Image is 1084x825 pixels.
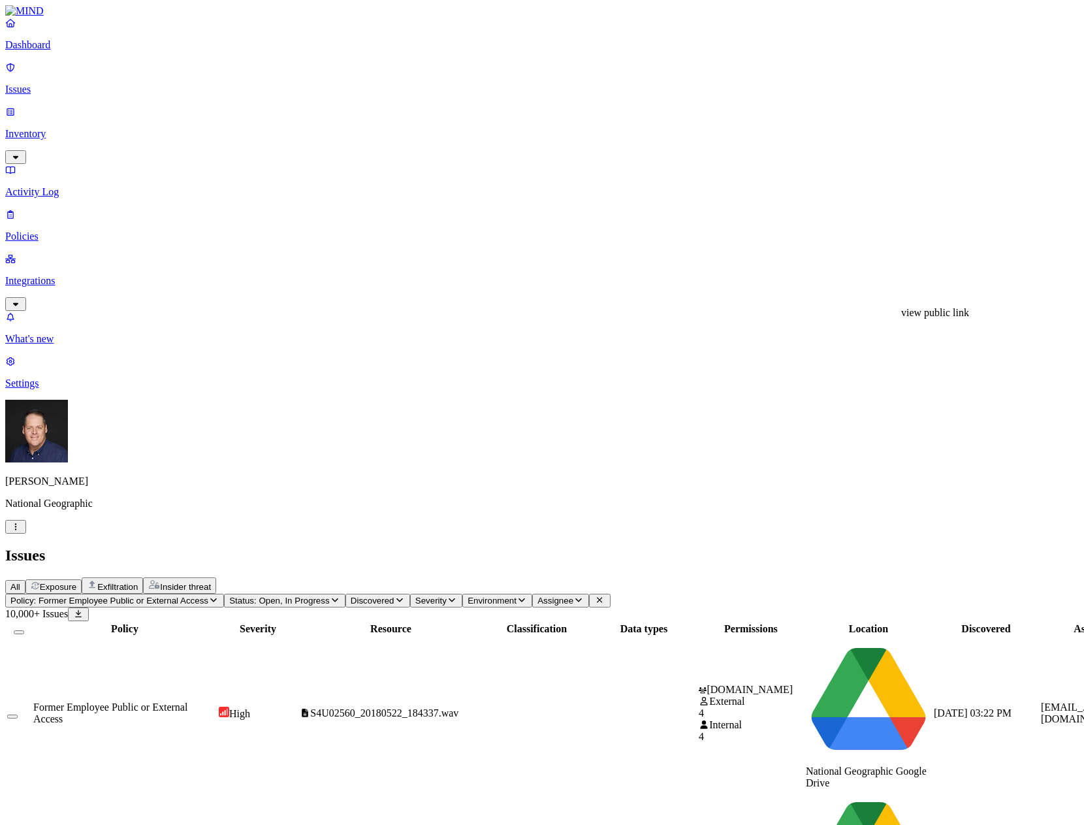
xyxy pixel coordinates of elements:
span: Severity [415,596,447,606]
p: What's new [5,333,1079,345]
p: Policies [5,231,1079,242]
span: 10,000+ Issues [5,608,68,619]
p: Dashboard [5,39,1079,51]
div: Location [806,623,931,635]
img: google-drive [806,638,931,763]
span: S4U02560_20180522_184337.wav [310,707,458,719]
span: Environment [468,596,517,606]
span: Discovered [351,596,394,606]
h2: Issues [5,547,1079,564]
button: Select all [14,630,24,634]
p: Inventory [5,128,1079,140]
div: [DOMAIN_NAME] [699,684,803,696]
div: 4 [699,731,803,743]
span: All [10,582,20,592]
img: Mark DeCarlo [5,400,68,462]
span: Status: Open, In Progress [229,596,329,606]
div: Resource [300,623,482,635]
img: severity-high [219,707,229,717]
p: Activity Log [5,186,1079,198]
span: Former Employee Public or External Access [33,702,187,724]
p: Issues [5,84,1079,95]
div: Policy [33,623,216,635]
span: High [229,708,250,719]
span: Assignee [537,596,573,606]
div: Severity [219,623,297,635]
div: Data types [592,623,696,635]
button: Select row [7,715,18,719]
span: Insider threat [160,582,211,592]
img: MIND [5,5,44,17]
p: [PERSON_NAME] [5,476,1079,487]
span: Exfiltration [97,582,138,592]
span: National Geographic Google Drive [806,766,927,788]
p: Integrations [5,275,1079,287]
div: Classification [485,623,589,635]
div: External [699,696,803,707]
div: Discovered [934,623,1038,635]
span: Policy: Former Employee Public or External Access [10,596,208,606]
div: Permissions [699,623,803,635]
p: National Geographic [5,498,1079,510]
div: Internal [699,719,803,731]
span: [DATE] 03:22 PM [934,707,1012,719]
span: Exposure [40,582,76,592]
div: 4 [699,707,803,719]
p: Settings [5,378,1079,389]
div: view public link [901,307,969,319]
